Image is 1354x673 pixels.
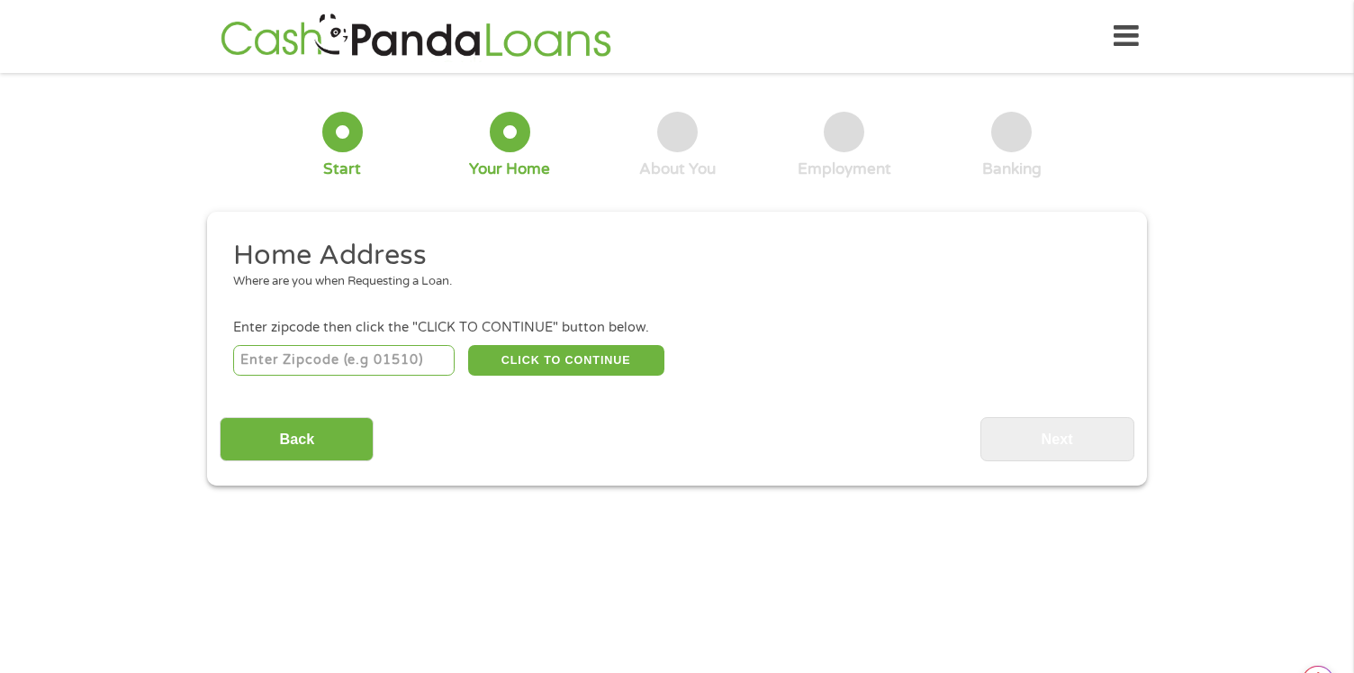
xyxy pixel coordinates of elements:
[980,417,1134,461] input: Next
[233,238,1108,274] h2: Home Address
[798,159,891,179] div: Employment
[233,345,456,376] input: Enter Zipcode (e.g 01510)
[639,159,716,179] div: About You
[468,345,664,376] button: CLICK TO CONTINUE
[233,318,1121,338] div: Enter zipcode then click the "CLICK TO CONTINUE" button below.
[233,273,1108,291] div: Where are you when Requesting a Loan.
[220,417,374,461] input: Back
[982,159,1042,179] div: Banking
[215,11,617,62] img: GetLoanNow Logo
[469,159,550,179] div: Your Home
[323,159,361,179] div: Start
